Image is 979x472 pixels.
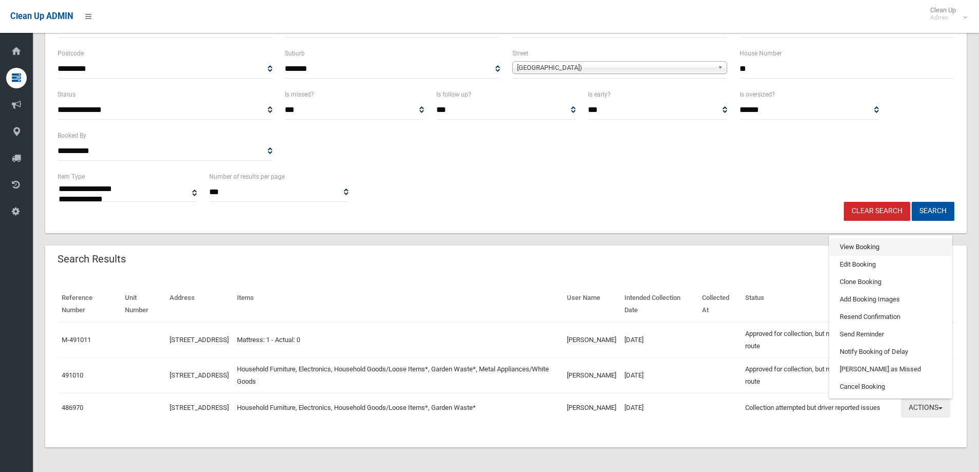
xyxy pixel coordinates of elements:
a: Resend Confirmation [829,308,952,326]
a: [STREET_ADDRESS] [170,371,229,379]
th: Items [233,287,563,322]
td: Mattress: 1 - Actual: 0 [233,322,563,358]
td: Household Furniture, Electronics, Household Goods/Loose Items*, Garden Waste* [233,393,563,422]
a: 491010 [62,371,83,379]
td: [DATE] [620,393,698,422]
label: Number of results per page [209,171,285,182]
td: [DATE] [620,322,698,358]
a: Notify Booking of Delay [829,343,952,361]
label: Item Type [58,171,85,182]
th: Unit Number [121,287,165,322]
label: Is follow up? [436,89,471,100]
button: Actions [901,399,950,418]
a: [STREET_ADDRESS] [170,404,229,411]
a: Edit Booking [829,256,952,273]
label: Is oversized? [740,89,775,100]
label: House Number [740,48,782,59]
th: Status [741,287,897,322]
a: 486970 [62,404,83,411]
th: Collected At [698,287,741,322]
label: Booked By [58,130,86,141]
span: Clean Up [925,6,966,22]
a: [PERSON_NAME] as Missed [829,361,952,378]
th: Intended Collection Date [620,287,698,322]
a: Add Booking Images [829,291,952,308]
label: Suburb [285,48,305,59]
label: Postcode [58,48,84,59]
td: [PERSON_NAME] [563,357,620,393]
td: Household Furniture, Electronics, Household Goods/Loose Items*, Garden Waste*, Metal Appliances/W... [233,357,563,393]
td: Approved for collection, but not yet assigned to route [741,322,897,358]
label: Is early? [588,89,611,100]
td: Approved for collection, but not yet assigned to route [741,357,897,393]
th: Reference Number [58,287,121,322]
th: Address [165,287,233,322]
a: Cancel Booking [829,378,952,395]
label: Is missed? [285,89,314,100]
td: Collection attempted but driver reported issues [741,393,897,422]
td: [DATE] [620,357,698,393]
td: [PERSON_NAME] [563,322,620,358]
th: User Name [563,287,620,322]
label: Street [512,48,528,59]
a: Send Reminder [829,326,952,343]
a: M-491011 [62,336,91,344]
label: Status [58,89,76,100]
td: [PERSON_NAME] [563,393,620,422]
span: Clean Up ADMIN [10,11,73,21]
a: Clone Booking [829,273,952,291]
a: View Booking [829,238,952,256]
header: Search Results [45,249,138,269]
span: [GEOGRAPHIC_DATA]) [517,62,713,74]
a: [STREET_ADDRESS] [170,336,229,344]
button: Search [912,202,954,221]
small: Admin [930,14,956,22]
a: Clear Search [844,202,910,221]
